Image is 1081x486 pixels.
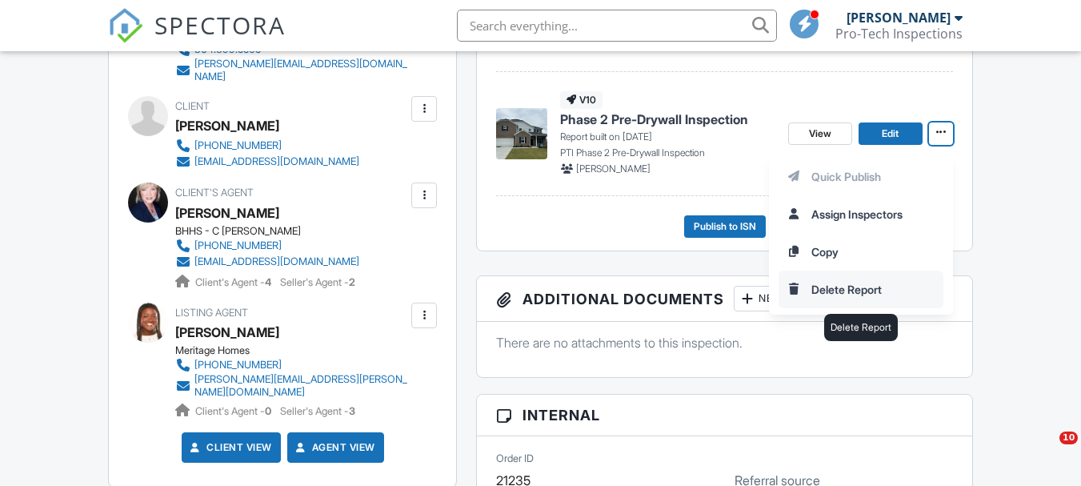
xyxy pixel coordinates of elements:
[175,357,407,373] a: [PHONE_NUMBER]
[194,373,407,399] div: [PERSON_NAME][EMAIL_ADDRESS][PERSON_NAME][DOMAIN_NAME]
[280,405,355,417] span: Seller's Agent -
[496,451,534,465] label: Order ID
[175,373,407,399] a: [PERSON_NAME][EMAIL_ADDRESS][PERSON_NAME][DOMAIN_NAME]
[457,10,777,42] input: Search everything...
[194,139,282,152] div: [PHONE_NUMBER]
[265,276,271,288] strong: 4
[154,8,286,42] span: SPECTORA
[349,405,355,417] strong: 3
[175,254,359,270] a: [EMAIL_ADDRESS][DOMAIN_NAME]
[175,238,359,254] a: [PHONE_NUMBER]
[175,58,407,83] a: [PERSON_NAME][EMAIL_ADDRESS][DOMAIN_NAME]
[175,114,279,138] div: [PERSON_NAME]
[175,187,254,199] span: Client's Agent
[1027,432,1065,470] iframe: Intercom live chat
[175,100,210,112] span: Client
[194,155,359,168] div: [EMAIL_ADDRESS][DOMAIN_NAME]
[108,8,143,43] img: The Best Home Inspection Software - Spectora
[194,359,282,372] div: [PHONE_NUMBER]
[477,395,971,436] h3: Internal
[265,405,271,417] strong: 0
[1059,432,1078,444] span: 10
[187,440,272,456] a: Client View
[280,276,355,288] span: Seller's Agent -
[194,255,359,268] div: [EMAIL_ADDRESS][DOMAIN_NAME]
[349,276,355,288] strong: 2
[175,154,359,170] a: [EMAIL_ADDRESS][DOMAIN_NAME]
[293,440,375,456] a: Agent View
[195,405,274,417] span: Client's Agent -
[477,276,971,322] h3: Additional Documents
[835,26,963,42] div: Pro-Tech Inspections
[175,344,420,357] div: Meritage Homes
[195,276,274,288] span: Client's Agent -
[175,225,372,238] div: BHHS - C [PERSON_NAME]
[175,138,359,154] a: [PHONE_NUMBER]
[847,10,951,26] div: [PERSON_NAME]
[175,320,279,344] div: [PERSON_NAME]
[175,201,279,225] div: [PERSON_NAME]
[108,22,286,55] a: SPECTORA
[194,58,407,83] div: [PERSON_NAME][EMAIL_ADDRESS][DOMAIN_NAME]
[194,239,282,252] div: [PHONE_NUMBER]
[734,286,792,311] div: New
[496,334,952,351] p: There are no attachments to this inspection.
[175,307,248,319] span: Listing Agent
